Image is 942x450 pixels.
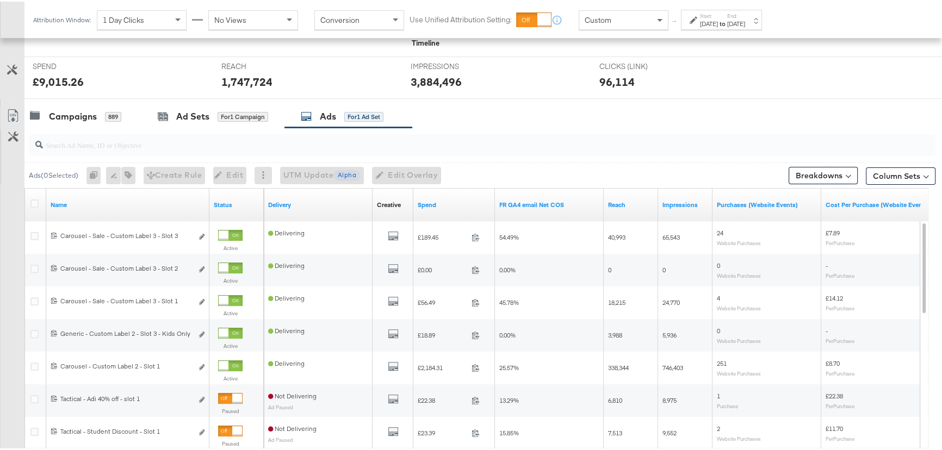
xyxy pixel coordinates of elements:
[418,264,467,272] span: £0.00
[221,72,272,88] div: 1,747,724
[717,303,761,310] sub: Website Purchases
[268,260,305,268] span: Delivering
[608,264,611,272] span: 0
[86,165,106,183] div: 0
[718,18,727,26] strong: to
[268,402,293,409] sub: Ad Paused
[499,395,519,403] span: 13.29%
[826,238,854,245] sub: Per Purchase
[218,276,243,283] label: Active
[608,232,625,240] span: 40,993
[29,169,78,179] div: Ads ( 0 Selected)
[662,297,680,305] span: 24,770
[826,423,843,431] span: £11.70
[826,358,840,366] span: £8.70
[33,60,114,70] span: SPEND
[499,427,519,435] span: 15.85%
[418,395,467,403] span: £22.38
[717,199,817,208] a: The number of times a purchase was made tracked by your Custom Audience pixel on your website aft...
[717,238,761,245] sub: Website Purchases
[43,128,853,149] input: Search Ad Name, ID or Objective
[268,325,305,333] span: Delivering
[268,358,305,366] span: Delivering
[717,325,720,333] span: 0
[218,341,243,348] label: Active
[727,11,745,18] label: End:
[214,199,259,208] a: Shows the current state of your Ad.
[377,199,401,208] div: Creative
[105,110,121,120] div: 889
[717,423,720,431] span: 2
[585,14,611,23] span: Custom
[218,308,243,315] label: Active
[717,358,727,366] span: 251
[700,11,718,18] label: Start:
[717,368,761,375] sub: Website Purchases
[268,390,317,398] span: Not Delivering
[717,434,761,440] sub: Website Purchases
[176,109,209,121] div: Ad Sets
[826,260,828,268] span: -
[218,406,243,413] label: Paused
[608,329,622,337] span: 3,988
[826,390,843,398] span: £22.38
[826,292,843,301] span: £14.12
[727,18,745,27] div: [DATE]
[717,227,723,235] span: 24
[410,13,512,23] label: Use Unified Attribution Setting:
[826,336,854,342] sub: Per Purchase
[268,292,305,301] span: Delivering
[49,109,97,121] div: Campaigns
[499,199,599,208] a: FR GA4 Net COS
[662,329,677,337] span: 5,936
[60,393,193,402] div: Tactical - Adi 40% off - slot 1
[499,232,519,240] span: 54.49%
[418,329,467,337] span: £18.89
[268,227,305,235] span: Delivering
[789,165,858,183] button: Breakdowns
[826,303,854,310] sub: Per Purchase
[717,401,738,408] sub: Purchase
[826,325,828,333] span: -
[717,336,761,342] sub: Website Purchases
[51,199,205,208] a: Ad Name.
[608,395,622,403] span: 6,810
[218,373,243,380] label: Active
[499,329,516,337] span: 0.00%
[344,110,383,120] div: for 1 Ad Set
[662,362,683,370] span: 746,403
[826,401,854,408] sub: Per Purchase
[670,18,680,22] span: ↑
[662,395,677,403] span: 8,975
[662,199,708,208] a: The number of times your ad was served. On mobile apps an ad is counted as served the first time ...
[418,427,467,435] span: £23.39
[826,227,840,235] span: £7.89
[662,232,680,240] span: 65,543
[320,109,336,121] div: Ads
[826,434,854,440] sub: Per Purchase
[60,328,193,336] div: Generic - Custom Label 2 - Slot 3 - Kids Only
[826,271,854,277] sub: Per Purchase
[599,72,635,88] div: 96,114
[826,199,930,208] a: The average cost for each purchase tracked by your Custom Audience pixel on your website after pe...
[499,297,519,305] span: 45.78%
[608,362,629,370] span: 338,344
[717,271,761,277] sub: Website Purchases
[826,368,854,375] sub: Per Purchase
[60,426,193,434] div: Tactical - Student Discount - Slot 1
[717,292,720,301] span: 4
[60,360,193,369] div: Carousel - Custom Label 2 - Slot 1
[218,110,268,120] div: for 1 Campaign
[418,199,491,208] a: The total amount spent to date.
[33,15,91,22] div: Attribution Window:
[33,72,84,88] div: £9,015.26
[60,230,193,239] div: Carousel - Sale - Custom Label 3 - Slot 3
[499,264,516,272] span: 0.00%
[218,243,243,250] label: Active
[608,199,654,208] a: The number of people your ad was served to.
[418,297,467,305] span: £56.49
[700,18,718,27] div: [DATE]
[866,166,935,183] button: Column Sets
[320,14,360,23] span: Conversion
[103,14,144,23] span: 1 Day Clicks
